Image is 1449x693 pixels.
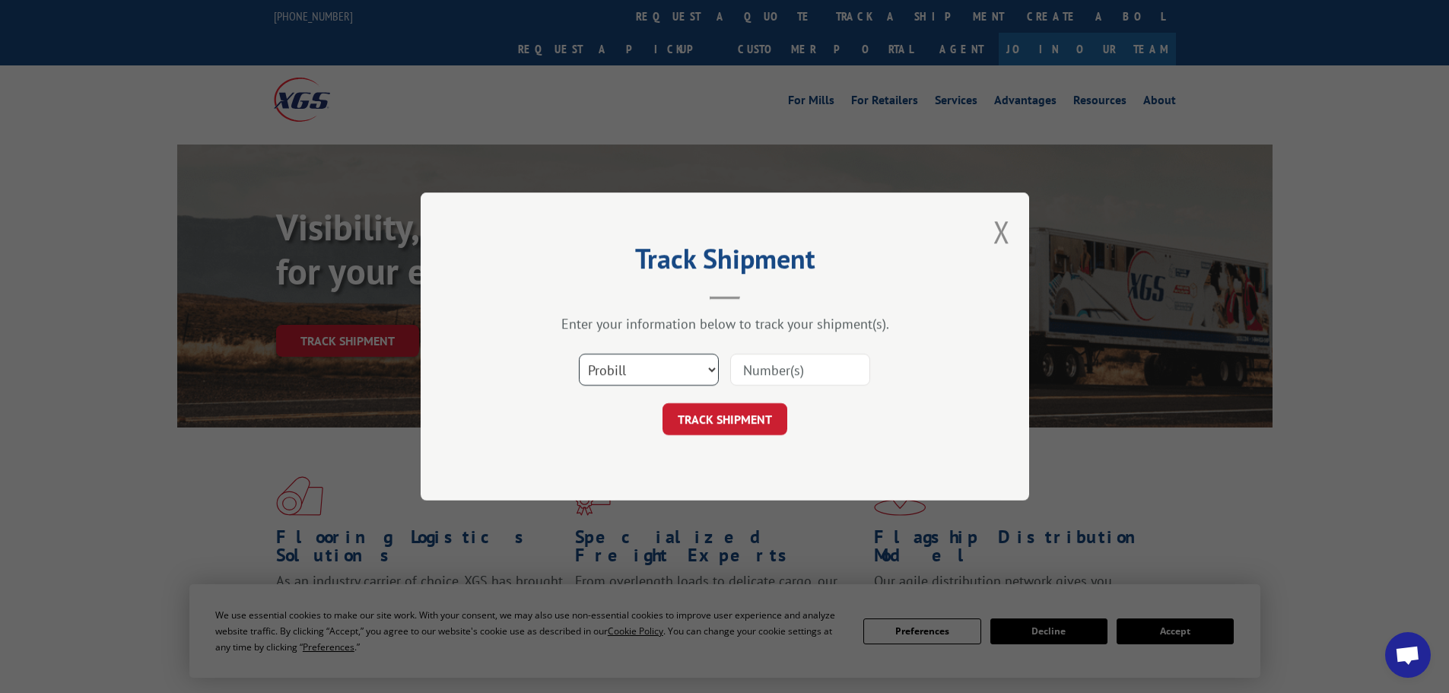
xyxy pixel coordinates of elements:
[663,403,787,435] button: TRACK SHIPMENT
[497,248,953,277] h2: Track Shipment
[497,315,953,332] div: Enter your information below to track your shipment(s).
[1385,632,1431,678] div: Open chat
[730,354,870,386] input: Number(s)
[993,211,1010,252] button: Close modal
